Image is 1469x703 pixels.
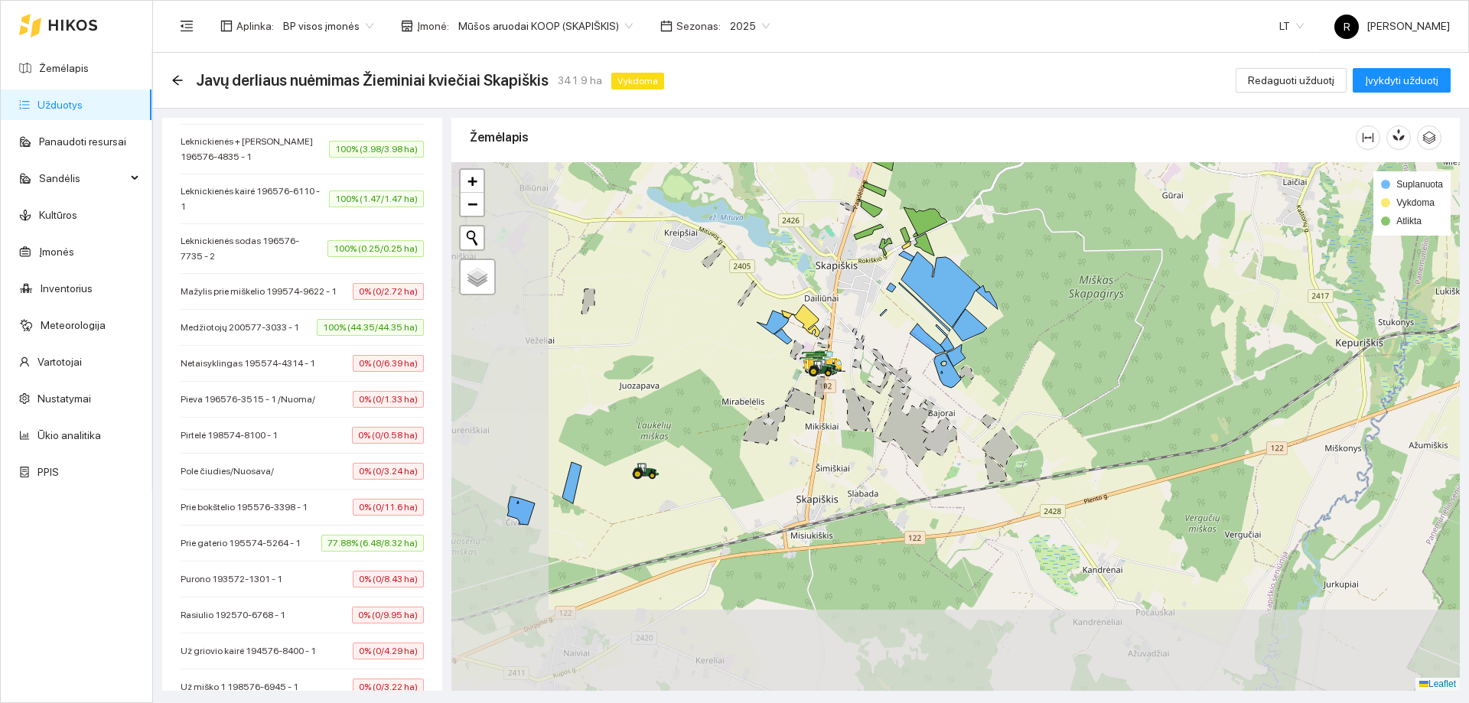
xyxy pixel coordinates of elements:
[353,283,424,300] span: 0% (0/2.72 ha)
[352,427,424,444] span: 0% (0/0.58 ha)
[353,355,424,372] span: 0% (0/6.39 ha)
[1334,20,1450,32] span: [PERSON_NAME]
[181,607,293,623] span: Rasiulio 192570-6768 - 1
[220,20,233,32] span: layout
[1396,216,1422,226] span: Atlikta
[181,679,306,695] span: Už miško 1 198576-6945 - 1
[236,18,274,34] span: Aplinka :
[461,170,484,193] a: Zoom in
[181,500,315,515] span: Prie bokštelio 195576-3398 - 1
[1353,68,1451,93] button: Įvykdyti užduotį
[1396,179,1443,190] span: Suplanuota
[39,246,74,258] a: Įmonės
[1279,15,1304,37] span: LT
[1236,68,1347,93] button: Redaguoti užduotį
[37,466,59,478] a: PPIS
[180,19,194,33] span: menu-fold
[730,15,770,37] span: 2025
[39,163,126,194] span: Sandėlis
[181,428,285,443] span: Pirtelė 198574-8100 - 1
[558,72,602,89] span: 341.9 ha
[321,535,424,552] span: 77.88% (6.48/8.32 ha)
[353,391,424,408] span: 0% (0/1.33 ha)
[181,535,308,551] span: Prie gaterio 195574-5264 - 1
[171,11,202,41] button: menu-fold
[458,15,633,37] span: Mūšos aruodai KOOP (SKAPIŠKIS)
[467,194,477,213] span: −
[181,184,329,214] span: Leknickienės kairė 196576-6110 - 1
[37,392,91,405] a: Nustatymai
[41,319,106,331] a: Meteorologija
[660,20,673,32] span: calendar
[39,135,126,148] a: Panaudoti resursai
[461,260,494,294] a: Layers
[37,99,83,111] a: Užduotys
[1365,72,1438,89] span: Įvykdyti užduotį
[1344,15,1350,39] span: R
[171,74,184,86] span: arrow-left
[1419,679,1456,689] a: Leaflet
[181,320,307,335] span: Medžiotojų 200577-3033 - 1
[461,193,484,216] a: Zoom out
[401,20,413,32] span: shop
[611,73,664,90] span: Vykdoma
[181,134,329,164] span: Leknickienės + [PERSON_NAME] 196576-4835 - 1
[329,190,424,207] span: 100% (1.47/1.47 ha)
[41,282,93,295] a: Inventorius
[1356,125,1380,150] button: column-width
[461,226,484,249] button: Initiate a new search
[181,571,290,587] span: Purono 193572-1301 - 1
[317,319,424,336] span: 100% (44.35/44.35 ha)
[39,209,77,221] a: Kultūros
[171,74,184,87] div: Atgal
[352,607,424,623] span: 0% (0/9.95 ha)
[283,15,373,37] span: BP visos įmonės
[353,463,424,480] span: 0% (0/3.24 ha)
[1248,72,1334,89] span: Redaguoti užduotį
[1236,74,1347,86] a: Redaguoti užduotį
[353,571,424,587] span: 0% (0/8.43 ha)
[196,68,549,93] span: Javų derliaus nuėmimas Žieminiai kviečiai Skapiškis
[181,464,282,479] span: Pole čiudies/Nuosava/
[181,356,323,371] span: Netaisyklingas 195574-4314 - 1
[467,171,477,190] span: +
[1396,197,1435,208] span: Vykdoma
[181,284,344,299] span: Mažylis prie miškelio 199574-9622 - 1
[353,499,424,516] span: 0% (0/11.6 ha)
[353,679,424,695] span: 0% (0/3.22 ha)
[181,392,323,407] span: Pieva 196576-3515 - 1 /Nuoma/
[181,643,324,659] span: Už griovio kairė 194576-8400 - 1
[327,240,424,257] span: 100% (0.25/0.25 ha)
[353,643,424,659] span: 0% (0/4.29 ha)
[37,429,101,441] a: Ūkio analitika
[470,116,1356,159] div: Žemėlapis
[37,356,82,368] a: Vartotojai
[181,233,327,264] span: Leknickienės sodas 196576-7735 - 2
[417,18,449,34] span: Įmonė :
[329,141,424,158] span: 100% (3.98/3.98 ha)
[39,62,89,74] a: Žemėlapis
[1357,132,1379,144] span: column-width
[676,18,721,34] span: Sezonas :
